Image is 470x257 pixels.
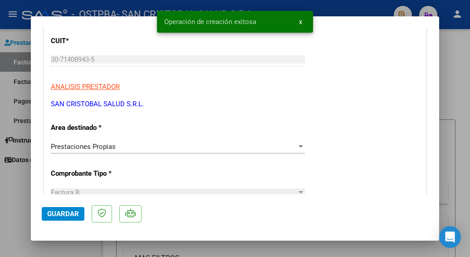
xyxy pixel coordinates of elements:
[299,18,302,26] span: x
[51,99,419,109] p: SAN CRISTOBAL SALUD S.R.L.
[51,36,162,46] p: CUIT
[51,143,116,151] span: Prestaciones Propias
[292,14,309,30] button: x
[51,83,120,91] span: ANALISIS PRESTADOR
[164,17,256,26] span: Operación de creación exitosa
[51,188,79,197] span: Factura B
[51,168,162,179] p: Comprobante Tipo *
[42,207,84,221] button: Guardar
[47,210,79,218] span: Guardar
[439,226,461,248] div: Open Intercom Messenger
[51,123,162,133] p: Area destinado *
